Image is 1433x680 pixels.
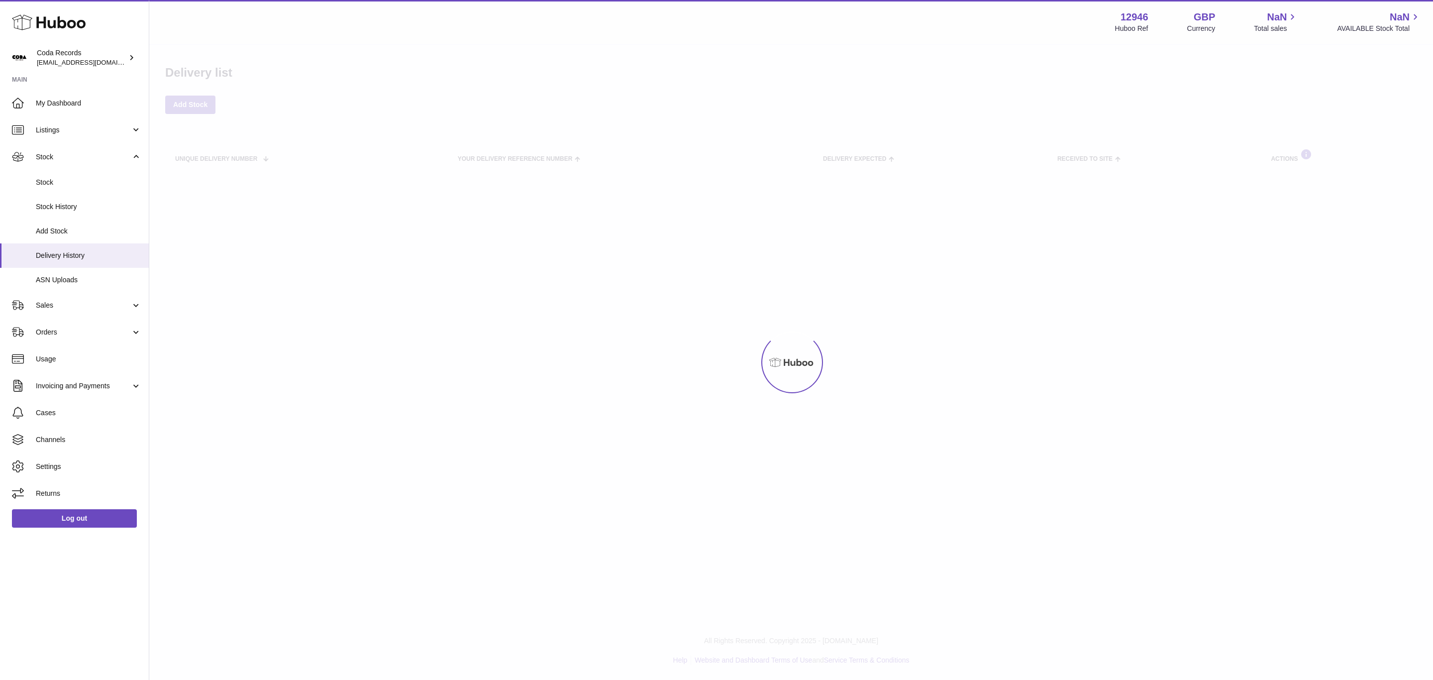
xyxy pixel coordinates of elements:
[1194,10,1215,24] strong: GBP
[1121,10,1148,24] strong: 12946
[36,354,141,364] span: Usage
[36,227,141,236] span: Add Stock
[1337,10,1421,33] a: NaN AVAILABLE Stock Total
[36,178,141,187] span: Stock
[36,381,131,391] span: Invoicing and Payments
[36,275,141,285] span: ASN Uploads
[1390,10,1410,24] span: NaN
[1267,10,1287,24] span: NaN
[36,408,141,418] span: Cases
[36,328,131,337] span: Orders
[36,202,141,212] span: Stock History
[1337,24,1421,33] span: AVAILABLE Stock Total
[1115,24,1148,33] div: Huboo Ref
[37,48,126,67] div: Coda Records
[36,125,131,135] span: Listings
[1254,10,1298,33] a: NaN Total sales
[1254,24,1298,33] span: Total sales
[36,301,131,310] span: Sales
[1187,24,1216,33] div: Currency
[12,50,27,65] img: internalAdmin-12946@internal.huboo.com
[36,152,131,162] span: Stock
[36,435,141,445] span: Channels
[36,251,141,260] span: Delivery History
[36,462,141,471] span: Settings
[37,58,146,66] span: [EMAIL_ADDRESS][DOMAIN_NAME]
[36,489,141,498] span: Returns
[36,99,141,108] span: My Dashboard
[12,509,137,527] a: Log out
